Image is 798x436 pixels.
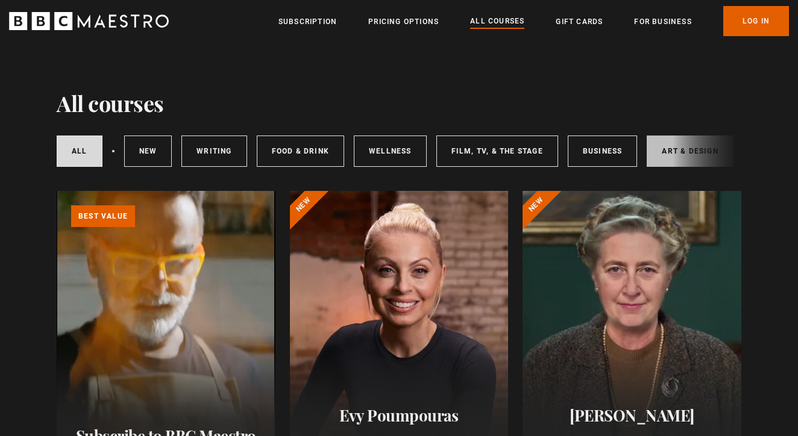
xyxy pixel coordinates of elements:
[556,16,603,28] a: Gift Cards
[647,135,733,167] a: Art & Design
[723,6,789,36] a: Log In
[537,406,727,425] h2: [PERSON_NAME]
[354,135,427,167] a: Wellness
[257,135,344,167] a: Food & Drink
[9,12,169,30] svg: BBC Maestro
[278,16,337,28] a: Subscription
[368,16,439,28] a: Pricing Options
[71,205,135,227] p: Best value
[57,135,102,167] a: All
[470,15,524,28] a: All Courses
[304,406,494,425] h2: Evy Poumpouras
[634,16,691,28] a: For business
[436,135,558,167] a: Film, TV, & The Stage
[57,90,164,116] h1: All courses
[568,135,638,167] a: Business
[124,135,172,167] a: New
[278,6,789,36] nav: Primary
[181,135,247,167] a: Writing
